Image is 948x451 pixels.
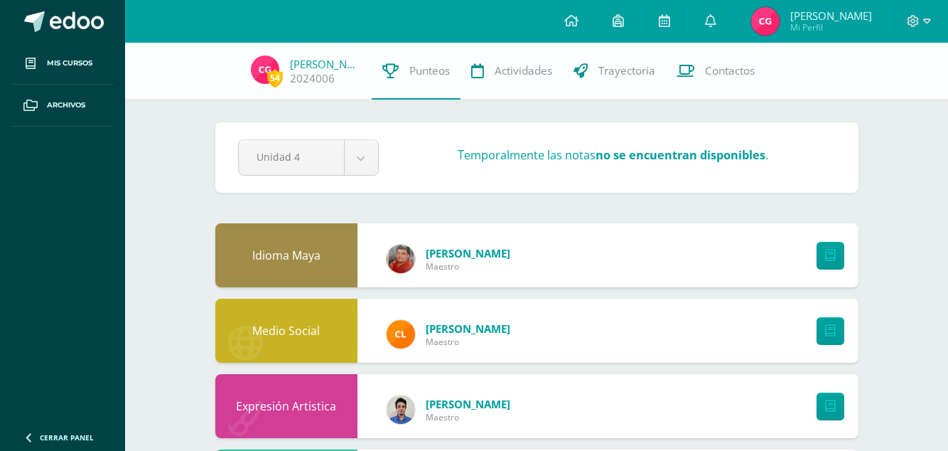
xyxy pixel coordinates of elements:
span: Maestro [426,411,510,423]
a: [PERSON_NAME] [290,57,361,71]
img: 293bfe3af6686560c4f2a33e1594db2d.png [387,396,415,424]
a: Archivos [11,85,114,127]
strong: no se encuentran disponibles [596,147,765,163]
h3: Temporalmente las notas . [458,147,768,163]
span: Trayectoria [598,63,655,78]
span: Maestro [426,260,510,272]
div: Idioma Maya [215,223,357,287]
span: Archivos [47,100,85,111]
span: Mi Perfil [790,21,872,33]
div: Expresión Artistica [215,374,357,438]
a: Trayectoria [563,43,666,100]
span: Punteos [409,63,450,78]
div: Medio Social [215,299,357,363]
img: 05ddfdc08264272979358467217619c8.png [387,245,415,273]
span: Contactos [705,63,755,78]
a: [PERSON_NAME] [426,246,510,260]
span: 54 [267,69,283,87]
span: Cerrar panel [40,433,94,442]
a: [PERSON_NAME] [426,397,510,411]
a: Unidad 4 [239,140,378,175]
a: Actividades [460,43,563,100]
span: Mis cursos [47,58,92,69]
a: Mis cursos [11,43,114,85]
a: Punteos [372,43,460,100]
span: [PERSON_NAME] [790,9,872,23]
img: 4d3ec4c57603b303f8c48578a9d361af.png [387,320,415,349]
span: Unidad 4 [257,140,326,174]
span: Actividades [495,63,552,78]
a: 2024006 [290,71,335,86]
span: Maestro [426,336,510,348]
a: Contactos [666,43,765,100]
img: cade0865447f67519f82b1ec6b4243dc.png [751,7,780,36]
a: [PERSON_NAME] [426,322,510,336]
img: cade0865447f67519f82b1ec6b4243dc.png [251,55,279,84]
